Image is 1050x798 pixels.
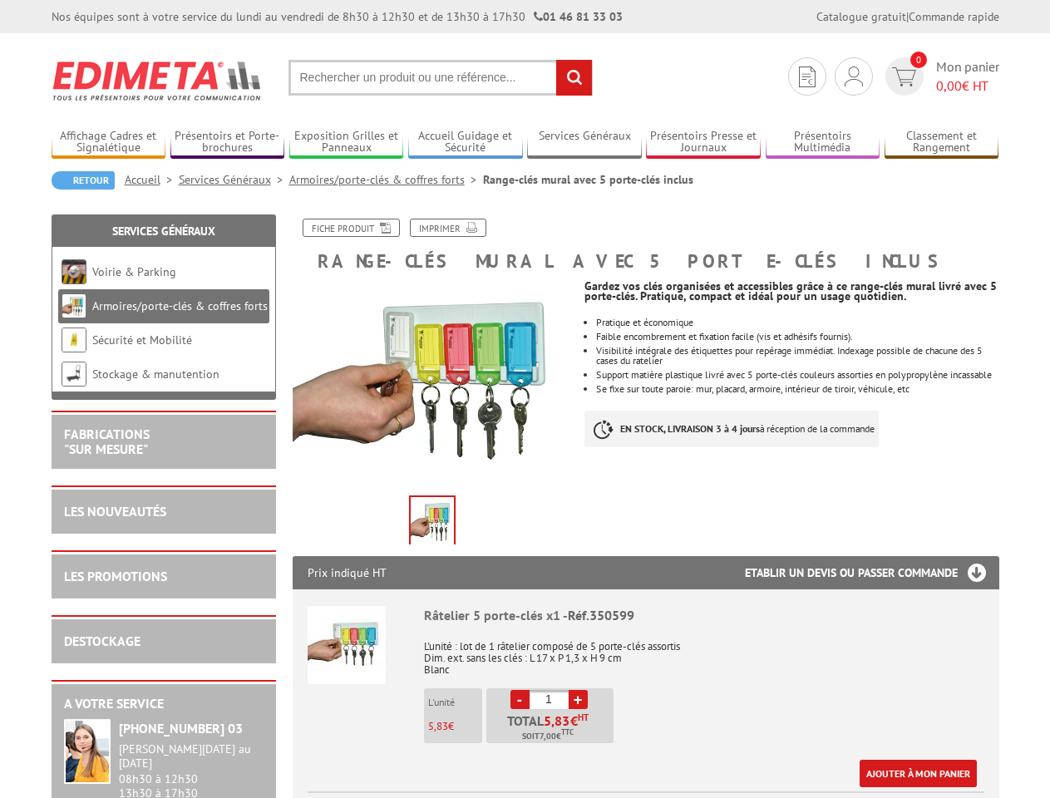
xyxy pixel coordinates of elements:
input: rechercher [556,60,592,96]
a: Services Généraux [179,172,289,187]
strong: [PHONE_NUMBER] 03 [119,720,243,736]
a: Stockage & manutention [92,367,219,382]
img: Voirie & Parking [62,259,86,284]
a: Classement et Rangement [885,129,999,156]
a: devis rapide 0 Mon panier 0,00€ HT [881,57,999,96]
img: devis rapide [892,67,916,86]
h2: A votre service [64,697,264,712]
p: € [428,721,482,732]
a: Sécurité et Mobilité [92,332,192,347]
sup: HT [578,712,589,723]
strong: Gardez vos clés organisées et accessibles grâce à ce range-clés mural livré avec 5 porte-clés. Pr... [584,278,997,303]
img: porte_cles_350599.jpg [293,279,573,489]
span: 0 [910,52,927,68]
img: Râtelier 5 porte-clés x1 [308,606,386,684]
span: 0,00 [936,77,962,94]
p: L'unité [428,697,482,708]
a: DESTOCKAGE [64,633,140,649]
a: Fiche produit [303,219,400,237]
a: Ajouter à mon panier [860,760,977,787]
p: Prix indiqué HT [308,556,387,589]
a: Retour [52,171,115,190]
a: Voirie & Parking [92,264,176,279]
a: + [569,690,588,709]
span: 7,00 [540,730,556,743]
span: € HT [936,76,999,96]
sup: TTC [561,727,574,736]
p: à réception de la commande [584,411,879,447]
img: devis rapide [799,66,816,87]
img: Armoires/porte-clés & coffres forts [62,293,86,318]
li: Support matière plastique livré avec 5 porte-clés couleurs assorties en polypropylène incassable [596,370,998,380]
img: porte_cles_350599.jpg [411,497,454,549]
a: Présentoirs Multimédia [766,129,880,156]
p: L'unité : lot de 1 râtelier composé de 5 porte-clés assortis Dim. ext. sans les clés : L 17 x P 1... [424,629,984,676]
p: Se fixe sur toute paroie: mur, placard, armoire, intérieur de tiroir, véhicule, etc [596,384,998,394]
strong: EN STOCK, LIVRAISON 3 à 4 jours [620,422,760,435]
span: Soit € [522,730,574,743]
span: 5,83 [428,719,448,733]
a: Présentoirs et Porte-brochures [170,129,285,156]
div: Râtelier 5 porte-clés x1 - [424,606,984,625]
h3: Etablir un devis ou passer commande [745,556,999,589]
a: LES PROMOTIONS [64,568,167,584]
a: Services Généraux [527,129,642,156]
input: Rechercher un produit ou une référence... [288,60,593,96]
img: Edimeta [52,50,264,111]
img: widget-service.jpg [64,719,111,784]
li: Pratique et économique [596,318,998,328]
div: Nos équipes sont à votre service du lundi au vendredi de 8h30 à 12h30 et de 13h30 à 17h30 [52,8,623,25]
div: [PERSON_NAME][DATE] au [DATE] [119,742,264,771]
strong: 01 46 81 33 03 [534,9,623,24]
a: Commande rapide [909,9,999,24]
a: - [510,690,530,709]
a: Accueil [125,172,179,187]
a: Accueil Guidage et Sécurité [408,129,523,156]
a: Armoires/porte-clés & coffres forts [289,172,483,187]
li: Faible encombrement et fixation facile (vis et adhésifs fournis). [596,332,998,342]
a: Armoires/porte-clés & coffres forts [92,298,268,313]
a: Affichage Cadres et Signalétique [52,129,166,156]
li: Visibilité intégrale des étiquettes pour repérage immédiat. Indexage possible de chacune des 5 ca... [596,346,998,366]
a: FABRICATIONS"Sur Mesure" [64,426,150,457]
a: LES NOUVEAUTÉS [64,503,166,520]
span: Mon panier [936,57,999,96]
p: Total [490,714,614,743]
a: Services Généraux [112,224,215,239]
span: € [570,714,578,727]
a: Imprimer [410,219,486,237]
img: devis rapide [845,66,863,86]
a: Catalogue gratuit [816,9,906,24]
div: | [816,8,999,25]
img: Stockage & manutention [62,362,86,387]
li: Range-clés mural avec 5 porte-clés inclus [483,171,693,188]
span: Réf.350599 [568,607,634,623]
a: Exposition Grilles et Panneaux [289,129,404,156]
a: Présentoirs Presse et Journaux [646,129,761,156]
span: 5,83 [544,714,570,727]
img: Sécurité et Mobilité [62,328,86,352]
